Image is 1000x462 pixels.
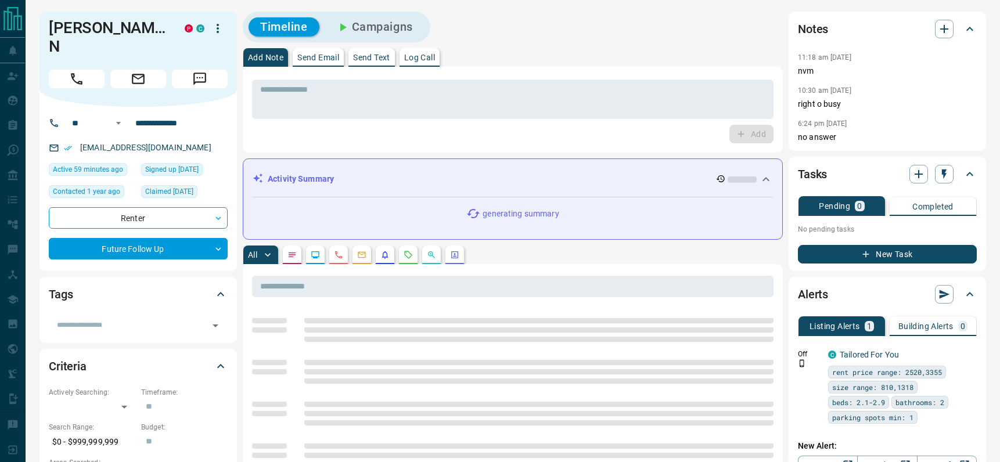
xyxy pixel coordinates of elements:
p: 0 [961,322,965,330]
h2: Alerts [798,285,828,304]
p: Send Text [353,53,390,62]
p: Timeframe: [141,387,228,398]
p: Add Note [248,53,283,62]
div: property.ca [185,24,193,33]
button: New Task [798,245,977,264]
svg: Agent Actions [450,250,459,259]
span: Email [110,70,166,88]
svg: Opportunities [427,250,436,259]
div: Wed Jan 17 2024 [141,185,228,201]
svg: Email Verified [64,144,72,152]
div: condos.ca [828,351,836,359]
p: 11:18 am [DATE] [798,53,851,62]
p: New Alert: [798,440,977,452]
h2: Tags [49,285,73,304]
p: All [248,251,257,259]
span: Call [49,70,105,88]
p: 10:30 am [DATE] [798,86,851,95]
button: Campaigns [324,17,425,37]
p: Pending [819,202,850,210]
div: Wed Jan 24 2024 [49,185,135,201]
span: Claimed [DATE] [145,186,193,197]
p: 1 [867,322,872,330]
div: Future Follow Up [49,238,228,259]
button: Open [207,317,224,334]
a: Tailored For You [840,350,899,359]
p: No pending tasks [798,221,977,238]
p: Building Alerts [898,322,954,330]
p: Search Range: [49,422,135,432]
svg: Push Notification Only [798,359,806,367]
div: condos.ca [196,24,204,33]
p: Listing Alerts [810,322,860,330]
p: Actively Searching: [49,387,135,398]
p: 0 [857,202,862,210]
h2: Notes [798,20,828,38]
p: nvm [798,65,977,77]
svg: Requests [404,250,413,259]
p: generating summary [483,208,559,220]
div: Activity Summary [253,168,773,190]
p: $0 - $999,999,999 [49,432,135,452]
div: Tasks [798,160,977,188]
a: [EMAIL_ADDRESS][DOMAIN_NAME] [80,143,211,152]
p: no answer [798,131,977,143]
div: Renter [49,207,228,229]
div: Criteria [49,352,228,380]
p: Completed [912,203,954,211]
span: Signed up [DATE] [145,164,199,175]
p: right o busy [798,98,977,110]
svg: Emails [357,250,366,259]
p: Budget: [141,422,228,432]
div: Notes [798,15,977,43]
span: bathrooms: 2 [895,396,944,408]
span: beds: 2.1-2.9 [832,396,885,408]
svg: Calls [334,250,343,259]
span: Active 59 minutes ago [53,164,123,175]
button: Timeline [249,17,319,37]
button: Open [111,116,125,130]
div: Wed Aug 13 2025 [49,163,135,179]
h2: Criteria [49,357,87,376]
p: Off [798,349,821,359]
div: Tags [49,280,228,308]
span: Message [172,70,228,88]
div: Alerts [798,280,977,308]
span: size range: 810,1318 [832,381,913,393]
h2: Tasks [798,165,827,183]
svg: Listing Alerts [380,250,390,259]
span: parking spots min: 1 [832,412,913,423]
p: Activity Summary [268,173,334,185]
p: Send Email [297,53,339,62]
svg: Notes [287,250,297,259]
p: Log Call [404,53,435,62]
span: rent price range: 2520,3355 [832,366,942,378]
h1: [PERSON_NAME] N [49,19,167,56]
p: 6:24 pm [DATE] [798,120,847,128]
svg: Lead Browsing Activity [311,250,320,259]
div: Mon Aug 03 2020 [141,163,228,179]
span: Contacted 1 year ago [53,186,120,197]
